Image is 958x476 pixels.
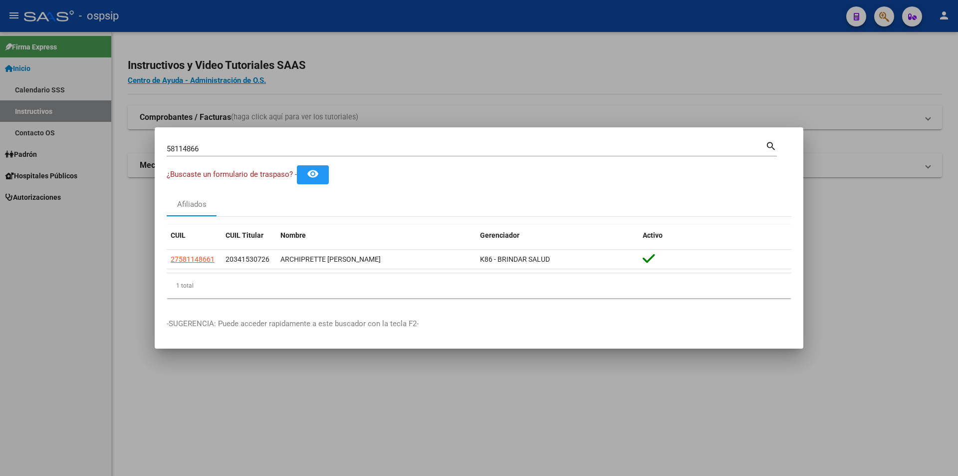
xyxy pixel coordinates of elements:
mat-icon: remove_red_eye [307,168,319,180]
span: K86 - BRINDAR SALUD [480,255,550,263]
span: ¿Buscaste un formulario de traspaso? - [167,170,297,179]
datatable-header-cell: CUIL [167,225,222,246]
datatable-header-cell: Nombre [276,225,476,246]
div: Afiliados [177,198,207,210]
mat-icon: search [765,139,777,151]
datatable-header-cell: Activo [639,225,791,246]
div: 1 total [167,273,791,298]
span: Activo [643,231,663,239]
span: CUIL [171,231,186,239]
span: CUIL Titular [226,231,263,239]
p: -SUGERENCIA: Puede acceder rapidamente a este buscador con la tecla F2- [167,318,791,330]
datatable-header-cell: Gerenciador [476,225,639,246]
span: 27581148661 [171,255,215,263]
iframe: Intercom live chat [924,442,948,466]
span: 20341530726 [226,255,269,263]
datatable-header-cell: CUIL Titular [222,225,276,246]
div: ARCHIPRETTE [PERSON_NAME] [280,254,472,265]
span: Nombre [280,231,306,239]
span: Gerenciador [480,231,519,239]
